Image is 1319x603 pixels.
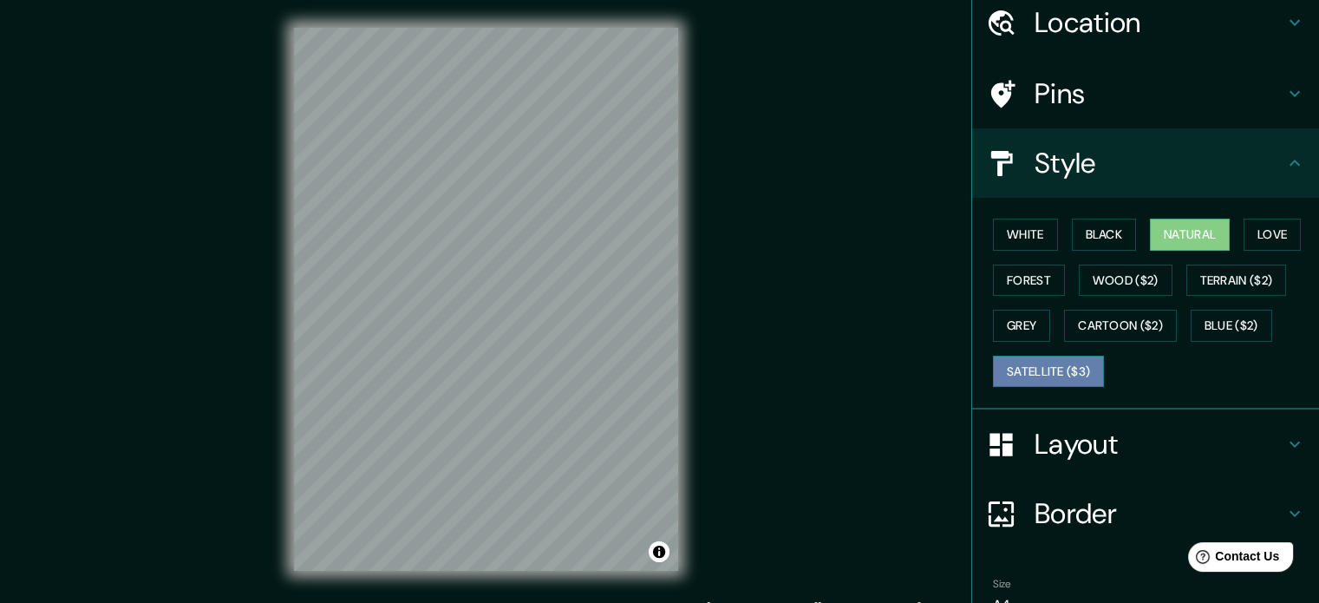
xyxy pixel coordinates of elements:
[1035,146,1284,180] h4: Style
[1150,219,1230,251] button: Natural
[1191,310,1272,342] button: Blue ($2)
[1035,76,1284,111] h4: Pins
[1072,219,1137,251] button: Black
[1035,496,1284,531] h4: Border
[993,356,1104,388] button: Satellite ($3)
[972,128,1319,198] div: Style
[972,410,1319,479] div: Layout
[1079,265,1172,297] button: Wood ($2)
[1064,310,1177,342] button: Cartoon ($2)
[1165,535,1300,584] iframe: Help widget launcher
[1244,219,1301,251] button: Love
[993,219,1058,251] button: White
[993,310,1050,342] button: Grey
[649,541,669,562] button: Toggle attribution
[294,28,678,571] canvas: Map
[1035,5,1284,40] h4: Location
[972,479,1319,548] div: Border
[1035,427,1284,462] h4: Layout
[972,59,1319,128] div: Pins
[993,577,1011,592] label: Size
[1186,265,1287,297] button: Terrain ($2)
[993,265,1065,297] button: Forest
